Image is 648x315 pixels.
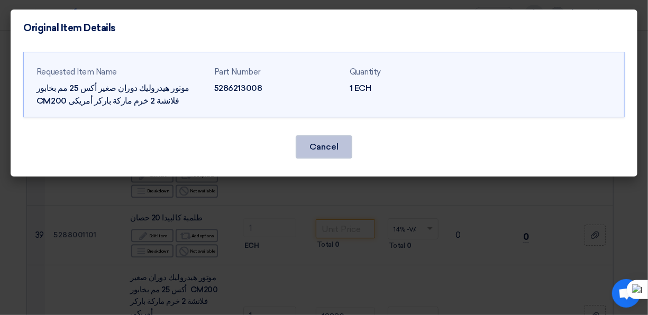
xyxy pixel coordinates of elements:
[350,66,477,78] div: Quantity
[214,82,341,95] div: 5286213008
[36,82,206,107] div: موتور هيدروليك دوران صغير أكس 25 مم بخابور CM200 فلانشة 2 خرم ماركة باركر أمريكى
[296,135,352,159] button: Cancel
[612,279,641,308] a: Open chat
[350,82,477,95] div: 1 ECH
[214,66,341,78] div: Part Number
[36,66,206,78] div: Requested Item Name
[23,22,115,34] h4: Original Item Details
